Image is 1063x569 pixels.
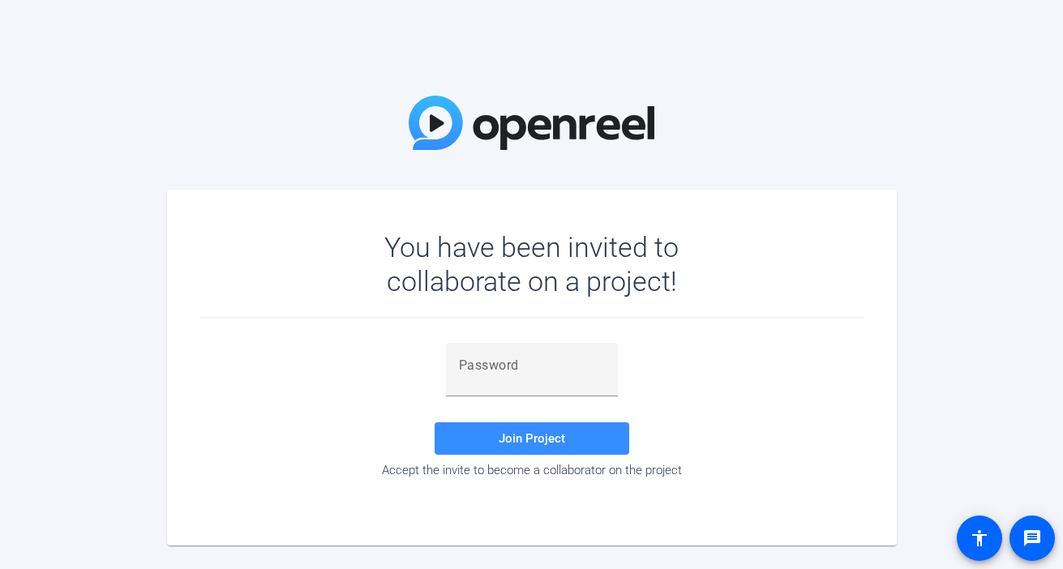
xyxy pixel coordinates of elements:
mat-icon: message [1022,528,1042,548]
img: OpenReel Logo [409,96,655,150]
span: Join Project [499,431,565,446]
div: You have been invited to collaborate on a project! [337,230,726,298]
button: Join Project [435,422,629,455]
input: Password [459,356,605,375]
mat-icon: accessibility [970,528,989,548]
div: Accept the invite to become a collaborator on the project [199,463,864,477]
